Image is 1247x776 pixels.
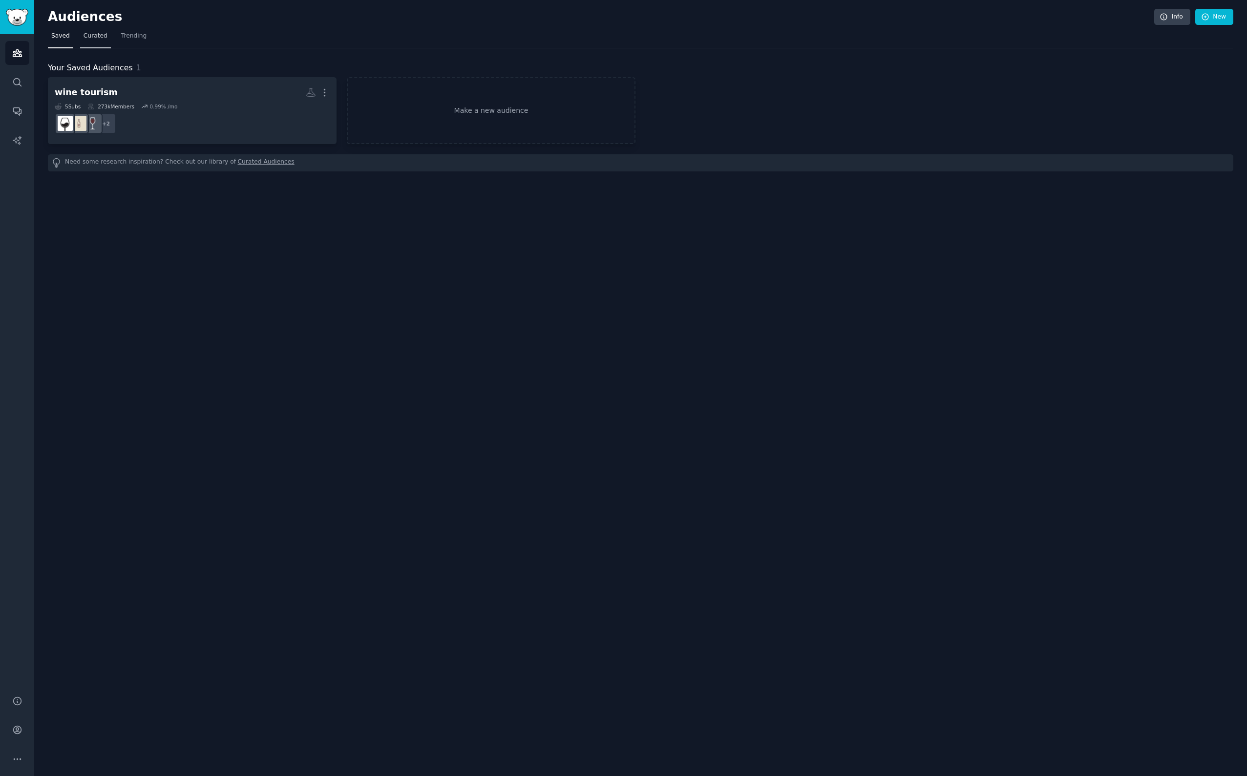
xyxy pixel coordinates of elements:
img: winetourism [58,116,73,131]
span: Trending [121,32,147,41]
div: wine tourism [55,86,118,99]
img: wine [85,116,100,131]
h2: Audiences [48,9,1154,25]
div: 0.99 % /mo [149,103,177,110]
span: Your Saved Audiences [48,62,133,74]
img: SipCity [71,116,86,131]
a: Info [1154,9,1190,25]
div: Need some research inspiration? Check out our library of [48,154,1233,171]
span: Saved [51,32,70,41]
a: Saved [48,28,73,48]
span: Curated [84,32,107,41]
a: Curated [80,28,111,48]
div: + 2 [96,113,116,134]
a: New [1195,9,1233,25]
span: 1 [136,63,141,72]
a: Make a new audience [347,77,635,144]
a: Trending [118,28,150,48]
div: 5 Sub s [55,103,81,110]
a: wine tourism5Subs273kMembers0.99% /mo+2wineSipCitywinetourism [48,77,337,144]
img: GummySearch logo [6,9,28,26]
div: 273k Members [87,103,134,110]
a: Curated Audiences [238,158,295,168]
